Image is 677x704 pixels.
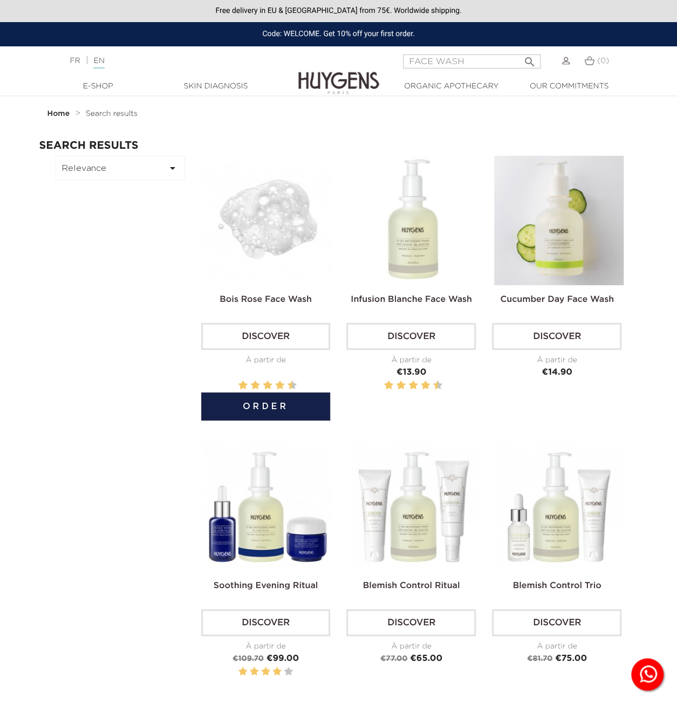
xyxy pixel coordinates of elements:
img: Cucumber Day Face Wash [494,156,624,285]
div: À partir de [201,641,331,652]
img: Huygens [298,54,379,96]
h2: Search results [39,140,638,151]
label: 9 [285,379,287,392]
div: À partir de [346,355,476,366]
span: €109.70 [232,655,264,662]
label: 5 [261,379,263,392]
a: Organic Apothecary [398,81,505,92]
a: Blemish Control Trio [512,582,601,590]
label: 3 [249,379,250,392]
strong: Home [47,110,70,118]
label: 1 [236,379,238,392]
a: Cucumber Day Face Wash [500,295,614,304]
button: Order [201,392,331,420]
button: Relevance [56,156,185,181]
button:  [520,51,539,66]
a: E-Shop [44,81,152,92]
span: €75.00 [555,654,587,663]
span: €65.00 [410,654,442,663]
span: €14.90 [542,368,572,377]
div: À partir de [492,355,621,366]
span: Search results [86,110,138,118]
label: 6 [265,379,270,392]
label: 2 [241,379,246,392]
span: €77.00 [380,655,407,662]
a: Discover [346,323,476,350]
label: 4 [272,665,281,679]
i:  [523,52,536,65]
a: Soothing Evening Ritual [214,582,318,590]
a: Bois Rose Face Wash [220,295,312,304]
div: À partir de [492,641,621,652]
span: (0) [597,57,609,65]
label: 10 [435,379,441,392]
a: EN [93,57,104,68]
label: 1 [382,379,384,392]
div: À partir de [201,355,331,366]
a: Discover [201,323,331,350]
a: Home [47,109,72,118]
a: Discover [201,609,331,636]
label: 9 [431,379,433,392]
img: Blemish Control Trio [494,442,624,571]
label: 4 [252,379,258,392]
div: | [65,54,274,67]
label: 8 [277,379,283,392]
a: Search results [86,109,138,118]
a: Discover [346,609,476,636]
label: 2 [386,379,392,392]
label: 6 [411,379,416,392]
img: Infusion Blanche Face Wash [348,156,478,285]
a: Discover [492,609,621,636]
img: Soothing Evening Ritual [203,442,333,571]
span: €81.70 [527,655,552,662]
label: 2 [250,665,258,679]
span: €13.90 [396,368,426,377]
label: 1 [238,665,247,679]
a: Infusion Blanche Face Wash [351,295,472,304]
label: 7 [273,379,275,392]
label: 7 [419,379,420,392]
span: €99.00 [266,654,299,663]
i:  [166,162,179,175]
label: 3 [394,379,396,392]
label: 8 [423,379,428,392]
label: 10 [290,379,295,392]
label: 3 [261,665,270,679]
a: Blemish Control Ritual [363,582,460,590]
div: À partir de [346,641,476,652]
a: Discover [492,323,621,350]
label: 5 [407,379,408,392]
label: 4 [398,379,404,392]
a: Our commitments [515,81,623,92]
input: Search [403,54,541,68]
a: Skin Diagnosis [162,81,270,92]
img: Blemish Control Ritual [348,442,478,571]
label: 5 [284,665,293,679]
a: FR [70,57,80,65]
